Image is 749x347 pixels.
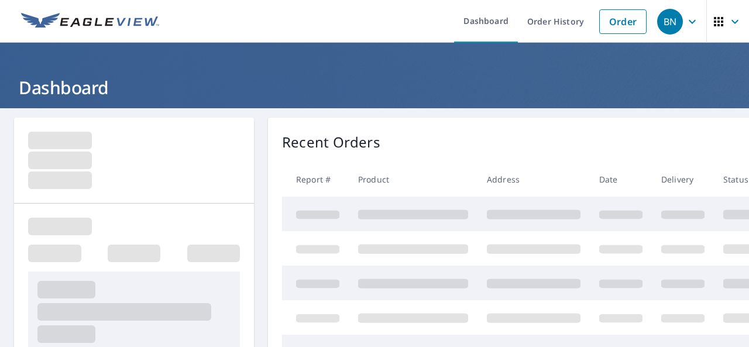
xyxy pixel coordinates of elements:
[21,13,159,30] img: EV Logo
[590,162,652,197] th: Date
[14,75,735,99] h1: Dashboard
[349,162,477,197] th: Product
[657,9,683,35] div: BN
[599,9,647,34] a: Order
[282,132,380,153] p: Recent Orders
[477,162,590,197] th: Address
[652,162,714,197] th: Delivery
[282,162,349,197] th: Report #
